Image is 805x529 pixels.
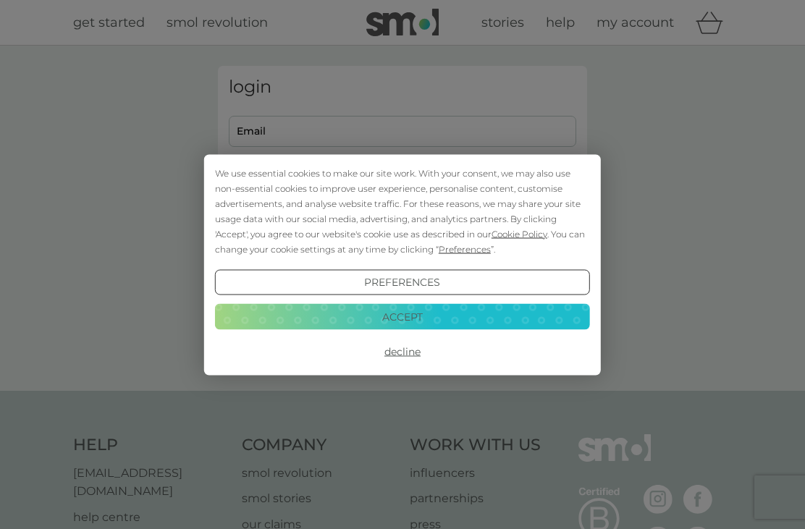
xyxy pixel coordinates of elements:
[215,304,590,330] button: Accept
[215,269,590,295] button: Preferences
[492,228,547,239] span: Cookie Policy
[215,165,590,256] div: We use essential cookies to make our site work. With your consent, we may also use non-essential ...
[204,154,601,375] div: Cookie Consent Prompt
[439,243,491,254] span: Preferences
[215,339,590,365] button: Decline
